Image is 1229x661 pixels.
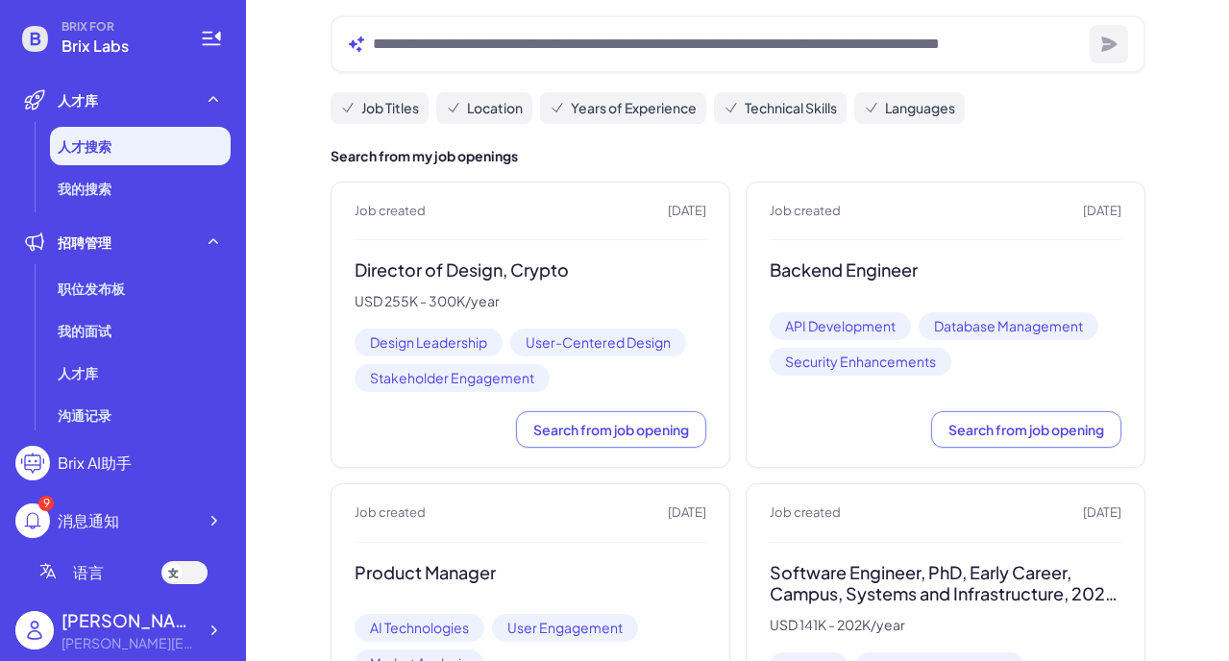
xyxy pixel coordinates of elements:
img: user_logo.png [15,611,54,649]
span: 职位发布板 [58,279,125,298]
span: BRIX FOR [61,19,177,35]
span: Design Leadership [355,329,503,356]
span: AI Technologies [355,614,484,642]
span: Technical Skills [745,98,837,118]
button: Search from job opening [516,411,706,448]
span: Brix Labs [61,35,177,58]
p: USD 141K - 202K/year [770,617,1121,634]
p: USD 255K - 300K/year [355,293,706,310]
span: 我的搜索 [58,179,111,198]
span: 沟通记录 [58,405,111,425]
span: Database Management [919,312,1098,340]
span: 人才搜索 [58,136,111,156]
button: Search from job opening [931,411,1121,448]
span: [DATE] [1083,503,1121,523]
span: User-Centered Design [510,329,686,356]
span: Search from job opening [533,421,689,438]
span: Years of Experience [571,98,697,118]
span: Stakeholder Engagement [355,364,550,392]
span: [DATE] [1083,202,1121,221]
h3: Director of Design, Crypto [355,259,706,282]
div: Brix AI助手 [58,452,132,475]
div: Shuwei Yang [61,607,196,633]
span: [DATE] [668,503,706,523]
span: 招聘管理 [58,233,111,252]
span: 人才库 [58,363,98,382]
span: Job created [355,202,426,221]
h3: Backend Engineer [770,259,1121,282]
span: Location [467,98,523,118]
span: Security Enhancements [770,348,951,376]
span: User Engagement [492,614,638,642]
div: carol@joinbrix.com [61,633,196,653]
span: 我的面试 [58,321,111,340]
h3: Software Engineer, PhD, Early Career, Campus, Systems and Infrastructure, 2025 Start [770,562,1121,605]
span: 语言 [73,561,104,584]
h3: Product Manager [355,562,706,584]
span: Languages [885,98,955,118]
div: 消息通知 [58,509,119,532]
span: Job created [770,503,841,523]
span: Search from job opening [948,421,1104,438]
div: 9 [38,496,54,511]
span: Job Titles [361,98,419,118]
span: Job created [355,503,426,523]
span: API Development [770,312,911,340]
span: Job created [770,202,841,221]
h2: Search from my job openings [331,146,1145,166]
span: 人才库 [58,90,98,110]
span: [DATE] [668,202,706,221]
